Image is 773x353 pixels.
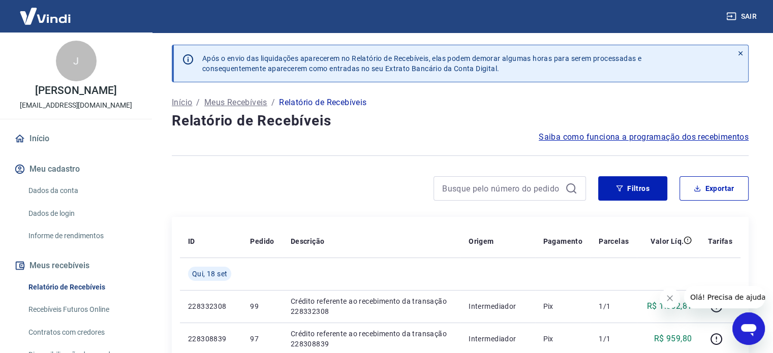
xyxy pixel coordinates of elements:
p: Intermediador [469,301,527,311]
p: Intermediador [469,334,527,344]
p: Pix [543,334,583,344]
span: Olá! Precisa de ajuda? [6,7,85,15]
input: Busque pelo número do pedido [442,181,561,196]
a: Dados de login [24,203,140,224]
a: Relatório de Recebíveis [24,277,140,298]
p: 228332308 [188,301,234,311]
p: / [196,97,200,109]
a: Recebíveis Futuros Online [24,299,140,320]
a: Contratos com credores [24,322,140,343]
p: [EMAIL_ADDRESS][DOMAIN_NAME] [20,100,132,111]
a: Início [172,97,192,109]
button: Filtros [598,176,667,201]
p: 228308839 [188,334,234,344]
p: 1/1 [599,334,629,344]
h4: Relatório de Recebíveis [172,111,749,131]
button: Exportar [679,176,749,201]
p: R$ 1.062,81 [647,300,692,312]
button: Sair [724,7,761,26]
p: 99 [250,301,274,311]
p: Descrição [291,236,325,246]
p: Crédito referente ao recebimento da transação 228308839 [291,329,452,349]
iframe: Botão para abrir a janela de mensagens [732,312,765,345]
p: 1/1 [599,301,629,311]
p: Pix [543,301,583,311]
a: Meus Recebíveis [204,97,267,109]
p: [PERSON_NAME] [35,85,116,96]
iframe: Mensagem da empresa [684,286,765,308]
p: Valor Líq. [651,236,684,246]
img: Vindi [12,1,78,31]
p: Crédito referente ao recebimento da transação 228332308 [291,296,452,316]
a: Saiba como funciona a programação dos recebimentos [539,131,749,143]
p: Após o envio das liquidações aparecerem no Relatório de Recebíveis, elas podem demorar algumas ho... [202,53,641,74]
p: / [271,97,275,109]
a: Informe de rendimentos [24,226,140,246]
p: Parcelas [599,236,629,246]
p: Relatório de Recebíveis [279,97,366,109]
p: ID [188,236,195,246]
div: J [56,41,97,81]
p: Pedido [250,236,274,246]
span: Qui, 18 set [192,269,227,279]
a: Início [12,127,140,150]
p: Pagamento [543,236,583,246]
iframe: Fechar mensagem [660,288,680,308]
p: Origem [469,236,493,246]
p: R$ 959,80 [654,333,692,345]
p: Tarifas [708,236,732,246]
button: Meu cadastro [12,158,140,180]
button: Meus recebíveis [12,254,140,277]
p: 97 [250,334,274,344]
a: Dados da conta [24,180,140,201]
